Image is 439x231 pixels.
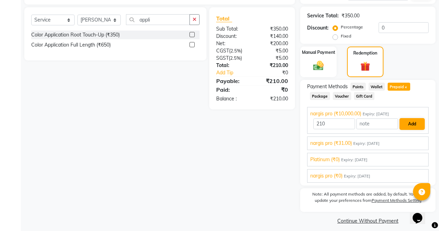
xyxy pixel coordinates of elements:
label: Percentage [341,24,363,30]
a: Continue Without Payment [302,217,434,225]
div: ₹210.00 [252,95,293,102]
button: Add [399,118,425,130]
div: Discount: [211,33,252,40]
div: ₹0 [252,85,293,94]
span: Gift Card [354,92,375,100]
span: Voucher [333,92,351,100]
label: Payment Methods Setting [372,197,421,204]
div: Color Application Full Length (₹650) [31,41,111,49]
span: CGST [216,48,229,54]
div: Payable: [211,77,252,85]
input: Search or Scan [126,14,190,25]
span: nargis pro (₹10,000.00) [310,110,361,117]
label: Redemption [353,50,377,56]
div: Service Total: [307,12,339,19]
span: Wallet [369,83,385,91]
span: Payment Methods [307,83,348,90]
label: Manual Payment [302,49,335,56]
span: Expiry: [DATE] [353,141,380,147]
div: ₹0 [259,69,293,76]
div: ₹5.00 [252,47,293,55]
input: note [356,118,398,129]
div: Balance : [211,95,252,102]
div: ( ) [211,47,252,55]
span: Total [216,15,232,22]
div: ₹210.00 [252,62,293,69]
span: 2.5% [230,55,240,61]
div: Color Application Root Touch-Up (₹350) [31,31,120,39]
div: ₹350.00 [252,25,293,33]
div: ₹200.00 [252,40,293,47]
div: Paid: [211,85,252,94]
a: Add Tip [211,69,259,76]
span: nargis pro (₹31.00) [310,140,352,147]
div: ₹5.00 [252,55,293,62]
span: 4 [404,85,408,90]
span: SGST [216,55,229,61]
span: nargis pro (₹0) [310,172,343,180]
img: _cash.svg [310,60,327,72]
div: Discount: [307,24,329,32]
label: Fixed [341,33,351,39]
label: Note: All payment methods are added, by default. You can update your preferences from [307,191,429,206]
input: Amount [313,118,355,129]
div: ₹350.00 [341,12,360,19]
span: Expiry: [DATE] [344,173,370,179]
div: ( ) [211,55,252,62]
div: ₹210.00 [252,77,293,85]
span: Prepaid [388,83,410,91]
div: Sub Total: [211,25,252,33]
div: Net: [211,40,252,47]
img: _gift.svg [357,60,373,73]
span: Expiry: [DATE] [363,111,389,117]
span: Points [351,83,366,91]
span: Expiry: [DATE] [341,157,368,163]
span: Platinum (₹0) [310,156,340,163]
div: Total: [211,62,252,69]
div: ₹140.00 [252,33,293,40]
span: Package [310,92,330,100]
iframe: chat widget [410,203,432,224]
span: 2.5% [230,48,241,53]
